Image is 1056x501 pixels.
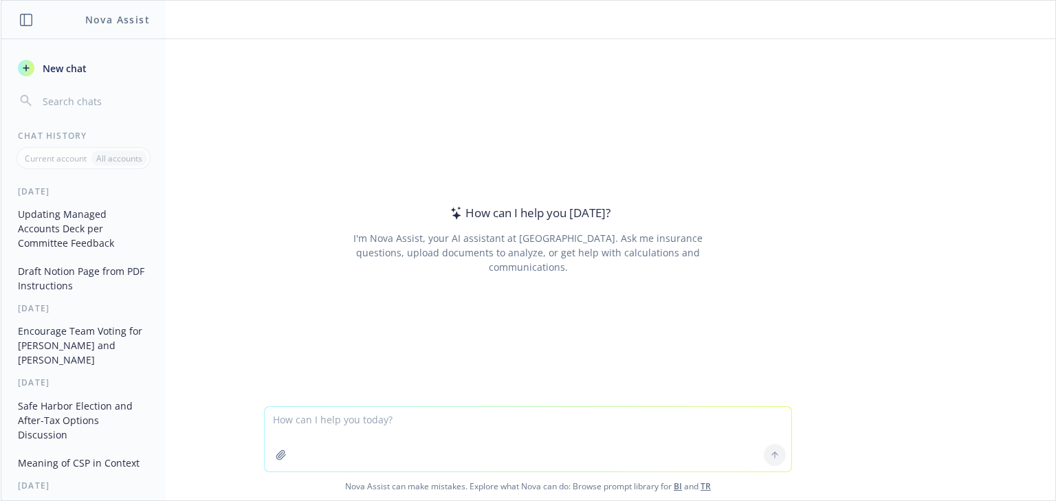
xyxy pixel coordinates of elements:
[674,480,682,492] a: BI
[12,260,155,297] button: Draft Notion Page from PDF Instructions
[96,153,142,164] p: All accounts
[40,91,149,111] input: Search chats
[85,12,150,27] h1: Nova Assist
[446,204,610,222] div: How can I help you [DATE]?
[12,56,155,80] button: New chat
[1,302,166,314] div: [DATE]
[25,153,87,164] p: Current account
[1,186,166,197] div: [DATE]
[12,394,155,446] button: Safe Harbor Election and After-Tax Options Discussion
[12,320,155,371] button: Encourage Team Voting for [PERSON_NAME] and [PERSON_NAME]
[1,377,166,388] div: [DATE]
[12,452,155,474] button: Meaning of CSP in Context
[40,61,87,76] span: New chat
[12,203,155,254] button: Updating Managed Accounts Deck per Committee Feedback
[1,130,166,142] div: Chat History
[701,480,711,492] a: TR
[334,231,721,274] div: I'm Nova Assist, your AI assistant at [GEOGRAPHIC_DATA]. Ask me insurance questions, upload docum...
[6,472,1050,500] span: Nova Assist can make mistakes. Explore what Nova can do: Browse prompt library for and
[1,480,166,491] div: [DATE]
